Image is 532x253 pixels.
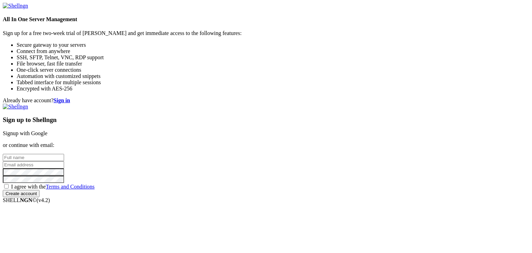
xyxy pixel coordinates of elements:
li: SSH, SFTP, Telnet, VNC, RDP support [17,54,529,61]
a: Sign in [54,97,70,103]
input: I agree with theTerms and Conditions [4,184,9,189]
img: Shellngn [3,104,28,110]
p: Sign up for a free two-week trial of [PERSON_NAME] and get immediate access to the following feat... [3,30,529,36]
input: Create account [3,190,39,197]
span: I agree with the [11,184,95,190]
b: NGN [20,197,33,203]
div: Already have account? [3,97,529,104]
li: Secure gateway to your servers [17,42,529,48]
li: Automation with customized snippets [17,73,529,79]
img: Shellngn [3,3,28,9]
span: 4.2.0 [37,197,50,203]
a: Terms and Conditions [46,184,95,190]
h3: Sign up to Shellngn [3,116,529,124]
li: Connect from anywhere [17,48,529,54]
h4: All In One Server Management [3,16,529,23]
p: or continue with email: [3,142,529,148]
a: Signup with Google [3,130,47,136]
li: File browser, fast file transfer [17,61,529,67]
input: Email address [3,161,64,168]
li: One-click server connections [17,67,529,73]
input: Full name [3,154,64,161]
span: SHELL © [3,197,50,203]
li: Encrypted with AES-256 [17,86,529,92]
li: Tabbed interface for multiple sessions [17,79,529,86]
